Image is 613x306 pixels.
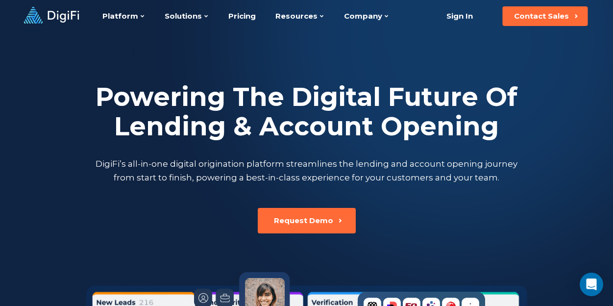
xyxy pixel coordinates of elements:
[94,82,520,141] h2: Powering The Digital Future Of Lending & Account Opening
[580,273,603,296] div: Open Intercom Messenger
[274,216,333,226] div: Request Demo
[258,208,356,233] button: Request Demo
[94,157,520,184] p: DigiFi’s all-in-one digital origination platform streamlines the lending and account opening jour...
[434,6,485,26] a: Sign In
[514,11,569,21] div: Contact Sales
[502,6,588,26] button: Contact Sales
